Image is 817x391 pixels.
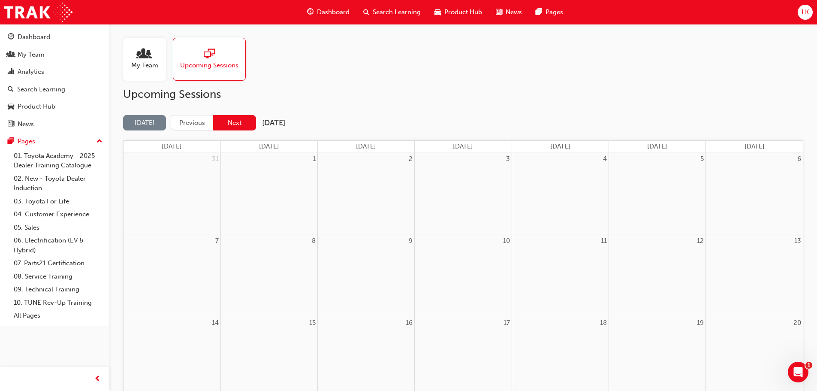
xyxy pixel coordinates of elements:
h2: [DATE] [262,118,285,128]
td: September 13, 2025 [706,234,803,316]
a: My Team [123,38,173,81]
a: September 5, 2025 [699,152,705,166]
a: guage-iconDashboard [300,3,356,21]
a: September 15, 2025 [308,316,317,330]
a: News [3,116,106,132]
a: All Pages [10,309,106,322]
span: guage-icon [307,7,314,18]
td: September 4, 2025 [512,152,609,234]
div: My Team [18,50,45,60]
a: Dashboard [3,29,106,45]
span: news-icon [496,7,502,18]
a: September 10, 2025 [501,234,512,248]
a: 10. TUNE Rev-Up Training [10,296,106,309]
span: [DATE] [162,142,182,150]
span: 1 [805,362,812,369]
a: Monday [257,141,281,152]
span: car-icon [434,7,441,18]
td: September 2, 2025 [318,152,415,234]
td: September 6, 2025 [706,152,803,234]
button: Next [213,115,256,131]
span: News [506,7,522,17]
a: September 8, 2025 [310,234,317,248]
a: 05. Sales [10,221,106,234]
a: September 3, 2025 [504,152,512,166]
td: September 11, 2025 [512,234,609,316]
a: September 9, 2025 [407,234,414,248]
a: My Team [3,47,106,63]
a: search-iconSearch Learning [356,3,428,21]
span: pages-icon [8,138,14,145]
a: September 7, 2025 [214,234,220,248]
a: pages-iconPages [529,3,570,21]
div: Search Learning [17,85,65,94]
a: September 18, 2025 [598,316,609,330]
span: search-icon [363,7,369,18]
a: 06. Electrification (EV & Hybrid) [10,234,106,257]
a: Sunday [160,141,184,152]
span: search-icon [8,86,14,94]
div: Dashboard [18,32,50,42]
a: September 2, 2025 [407,152,414,166]
a: 04. Customer Experience [10,208,106,221]
a: Friday [645,141,669,152]
h2: Upcoming Sessions [123,88,803,101]
div: News [18,119,34,129]
span: prev-icon [94,374,101,385]
td: August 31, 2025 [124,152,220,234]
img: Trak [4,3,72,22]
span: news-icon [8,121,14,128]
a: Product Hub [3,99,106,115]
a: September 16, 2025 [404,316,414,330]
a: car-iconProduct Hub [428,3,489,21]
a: Wednesday [451,141,475,152]
a: Tuesday [354,141,378,152]
td: September 9, 2025 [318,234,415,316]
a: September 13, 2025 [793,234,803,248]
a: September 4, 2025 [601,152,609,166]
a: Thursday [549,141,572,152]
a: news-iconNews [489,3,529,21]
span: pages-icon [536,7,542,18]
a: 09. Technical Training [10,283,106,296]
a: September 20, 2025 [792,316,803,330]
span: chart-icon [8,68,14,76]
a: September 12, 2025 [695,234,705,248]
a: August 31, 2025 [210,152,220,166]
a: 08. Service Training [10,270,106,283]
a: September 14, 2025 [210,316,220,330]
td: September 5, 2025 [609,152,705,234]
a: September 1, 2025 [311,152,317,166]
span: [DATE] [745,142,765,150]
span: [DATE] [550,142,570,150]
a: 07. Parts21 Certification [10,257,106,270]
td: September 3, 2025 [415,152,512,234]
span: up-icon [96,136,103,147]
a: Analytics [3,64,106,80]
a: Search Learning [3,82,106,97]
button: Pages [3,133,106,149]
span: [DATE] [259,142,279,150]
td: September 8, 2025 [220,234,317,316]
td: September 7, 2025 [124,234,220,316]
button: Previous [171,115,214,131]
a: September 11, 2025 [599,234,609,248]
span: guage-icon [8,33,14,41]
span: Dashboard [317,7,350,17]
button: DashboardMy TeamAnalyticsSearch LearningProduct HubNews [3,27,106,133]
a: Saturday [743,141,766,152]
span: My Team [131,61,158,70]
td: September 10, 2025 [415,234,512,316]
span: [DATE] [356,142,376,150]
a: September 6, 2025 [796,152,803,166]
div: Product Hub [18,102,55,112]
a: 02. New - Toyota Dealer Induction [10,172,106,195]
span: Search Learning [373,7,421,17]
span: people-icon [139,48,150,61]
button: LK [798,5,813,20]
a: September 19, 2025 [695,316,705,330]
div: Analytics [18,67,44,77]
div: Pages [18,136,35,146]
button: [DATE] [123,115,166,131]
